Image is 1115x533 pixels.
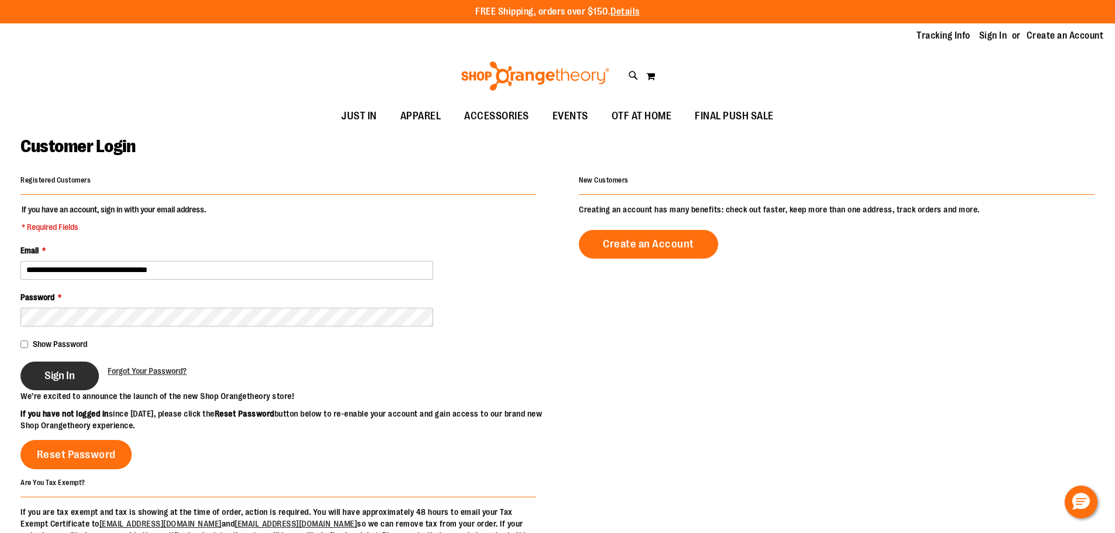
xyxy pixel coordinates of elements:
[235,519,357,528] a: [EMAIL_ADDRESS][DOMAIN_NAME]
[475,5,640,19] p: FREE Shipping, orders over $150.
[579,204,1095,215] p: Creating an account has many benefits: check out faster, keep more than one address, track orders...
[37,448,116,461] span: Reset Password
[20,293,54,302] span: Password
[20,478,85,486] strong: Are You Tax Exempt?
[695,103,774,129] span: FINAL PUSH SALE
[600,103,684,130] a: OTF AT HOME
[612,103,672,129] span: OTF AT HOME
[553,103,588,129] span: EVENTS
[20,362,99,390] button: Sign In
[452,103,541,130] a: ACCESSORIES
[603,238,694,250] span: Create an Account
[108,366,187,376] span: Forgot Your Password?
[917,29,970,42] a: Tracking Info
[108,365,187,377] a: Forgot Your Password?
[1065,486,1097,518] button: Hello, have a question? Let’s chat.
[341,103,377,129] span: JUST IN
[20,409,109,418] strong: If you have not logged in
[215,409,275,418] strong: Reset Password
[389,103,453,130] a: APPAREL
[330,103,389,130] a: JUST IN
[20,246,39,255] span: Email
[579,176,629,184] strong: New Customers
[20,390,558,402] p: We’re excited to announce the launch of the new Shop Orangetheory store!
[464,103,529,129] span: ACCESSORIES
[20,408,558,431] p: since [DATE], please click the button below to re-enable your account and gain access to our bran...
[610,6,640,17] a: Details
[20,136,135,156] span: Customer Login
[579,230,718,259] a: Create an Account
[683,103,785,130] a: FINAL PUSH SALE
[22,221,206,233] span: * Required Fields
[100,519,222,528] a: [EMAIL_ADDRESS][DOMAIN_NAME]
[20,440,132,469] a: Reset Password
[20,176,91,184] strong: Registered Customers
[459,61,611,91] img: Shop Orangetheory
[20,204,207,233] legend: If you have an account, sign in with your email address.
[44,369,75,382] span: Sign In
[541,103,600,130] a: EVENTS
[400,103,441,129] span: APPAREL
[979,29,1007,42] a: Sign In
[1027,29,1104,42] a: Create an Account
[33,339,87,349] span: Show Password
